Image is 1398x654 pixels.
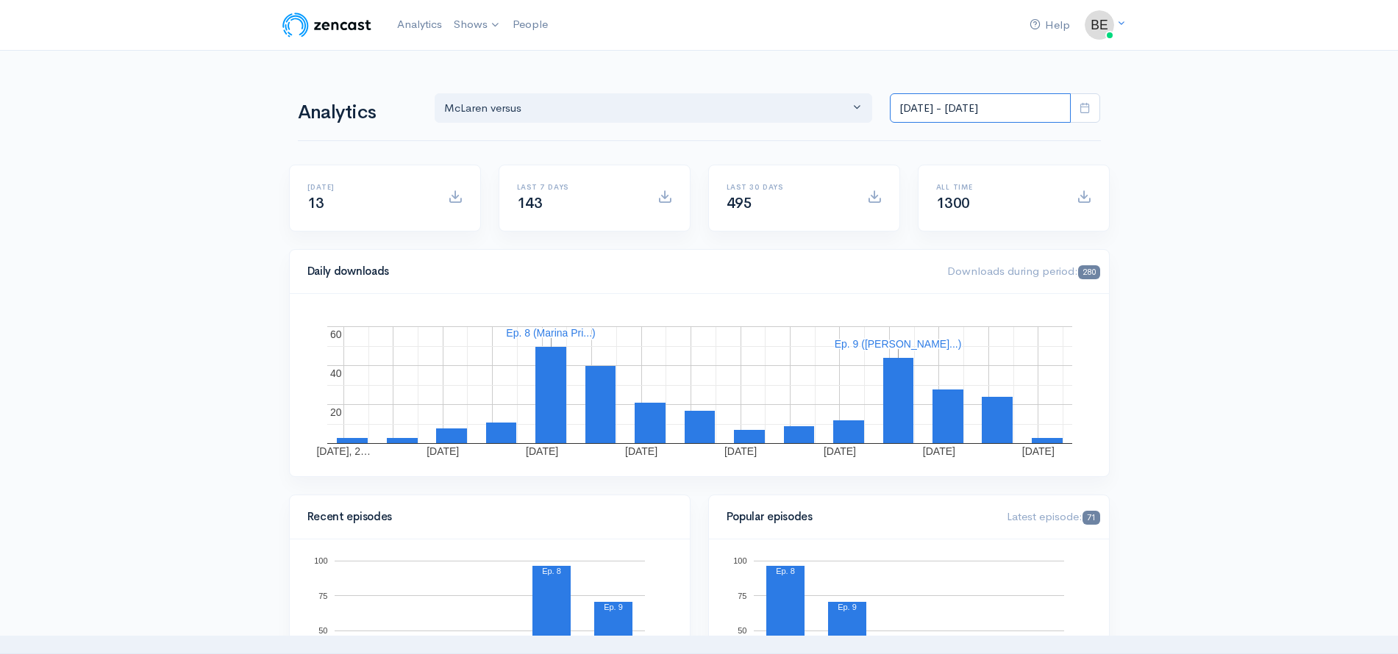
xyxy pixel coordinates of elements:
[738,591,746,600] text: 75
[506,327,595,339] text: Ep. 8 (Marina Pri...)
[391,9,448,40] a: Analytics
[738,626,746,635] text: 50
[936,183,1059,191] h6: All time
[330,328,342,340] text: 60
[823,445,855,457] text: [DATE]
[727,194,752,212] span: 495
[427,445,459,457] text: [DATE]
[316,445,371,457] text: [DATE], 2…
[307,511,663,523] h4: Recent episodes
[838,603,857,611] text: Ep. 9
[625,445,657,457] text: [DATE]
[1085,10,1114,40] img: ...
[435,93,873,123] button: McLaren versus
[318,626,327,635] text: 50
[307,194,324,212] span: 13
[1021,445,1054,457] text: [DATE]
[1083,511,1099,525] span: 71
[1024,10,1076,41] a: Help
[727,511,990,523] h4: Popular episodes
[733,556,746,565] text: 100
[834,338,961,350] text: Ep. 9 ([PERSON_NAME]...)
[330,406,342,418] text: 20
[727,183,849,191] h6: Last 30 days
[448,9,507,41] a: Shows
[307,183,430,191] h6: [DATE]
[936,194,970,212] span: 1300
[517,183,640,191] h6: Last 7 days
[724,445,756,457] text: [DATE]
[1007,509,1099,523] span: Latest episode:
[507,9,554,40] a: People
[307,265,930,278] h4: Daily downloads
[526,445,558,457] text: [DATE]
[517,194,543,212] span: 143
[1078,265,1099,279] span: 280
[330,367,342,379] text: 40
[444,100,850,117] div: McLaren versus
[298,102,417,123] h1: Analytics
[318,591,327,600] text: 75
[307,312,1091,459] svg: A chart.
[542,567,561,575] text: Ep. 8
[890,93,1071,123] input: analytics date range selector
[776,567,795,575] text: Ep. 8
[604,603,623,611] text: Ep. 9
[922,445,955,457] text: [DATE]
[280,10,374,40] img: ZenCast Logo
[947,264,1099,278] span: Downloads during period:
[314,556,327,565] text: 100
